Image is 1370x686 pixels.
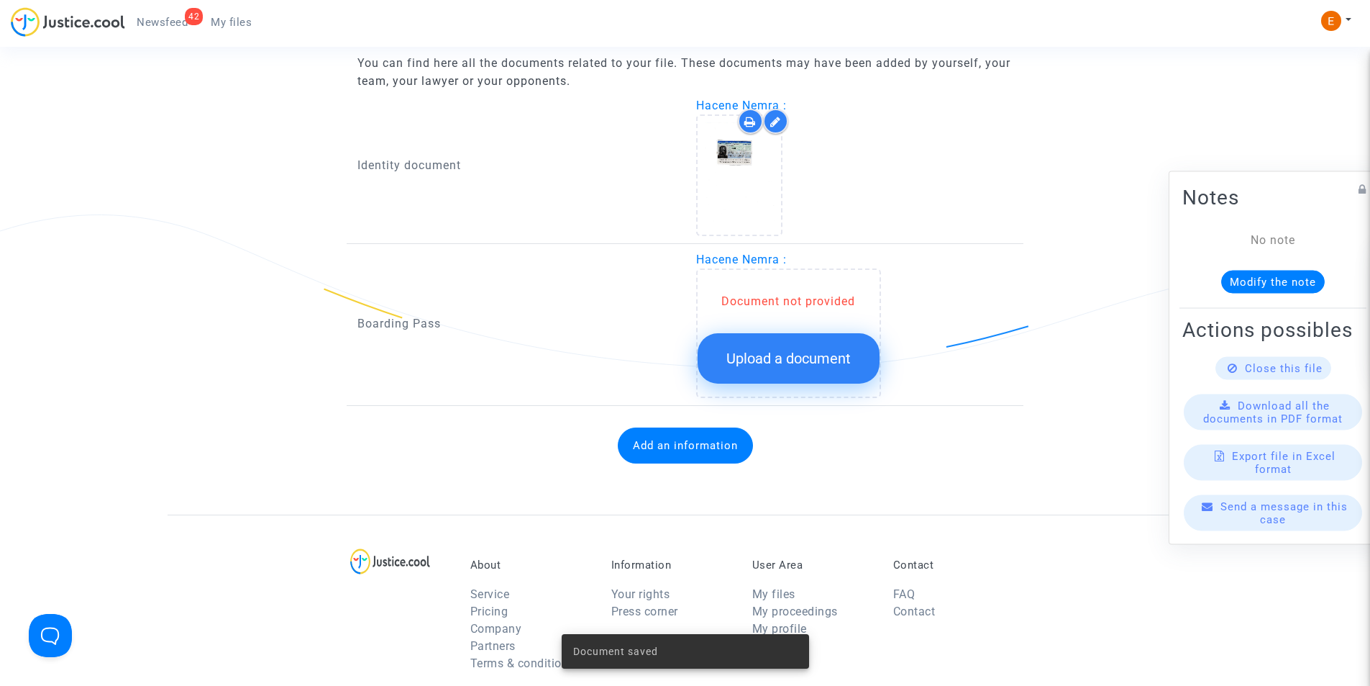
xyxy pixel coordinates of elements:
[611,587,670,601] a: Your rights
[470,605,508,618] a: Pricing
[29,614,72,657] iframe: Help Scout Beacon - Open
[357,315,675,333] p: Boarding Pass
[1182,317,1364,342] h2: Actions possibles
[470,587,510,601] a: Service
[752,587,795,601] a: My files
[199,12,263,33] a: My files
[1321,11,1341,31] img: ACg8ocIeiFvHKe4dA5oeRFd_CiCnuxWUEc1A2wYhRJE3TTWt=s96-c
[698,293,880,310] div: Document not provided
[470,622,522,636] a: Company
[357,56,1010,88] span: You can find here all the documents related to your file. These documents may have been added by ...
[470,656,575,670] a: Terms & conditions
[357,156,675,174] p: Identity document
[137,16,188,29] span: Newsfeed
[611,559,731,572] p: Information
[893,559,1013,572] p: Contact
[752,605,838,618] a: My proceedings
[125,12,199,33] a: 42Newsfeed
[618,428,753,464] button: Add an information
[185,8,203,25] div: 42
[11,7,125,37] img: jc-logo.svg
[1221,270,1325,293] button: Modify the note
[698,333,880,384] button: Upload a document
[1232,449,1335,475] span: Export file in Excel format
[696,99,787,112] span: Hacene Nemra :
[1182,184,1364,209] h2: Notes
[470,639,516,653] a: Partners
[726,350,851,367] span: Upload a document
[611,605,678,618] a: Press corner
[1203,399,1343,425] span: Download all the documents in PDF format
[470,559,590,572] p: About
[573,644,658,659] span: Document saved
[893,587,915,601] a: FAQ
[752,559,872,572] p: User Area
[211,16,252,29] span: My files
[350,549,430,574] img: logo-lg.svg
[696,253,787,266] span: Hacene Nemra :
[1204,231,1342,248] div: No note
[1245,361,1323,374] span: Close this file
[893,605,936,618] a: Contact
[1220,500,1348,525] span: Send a message in this case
